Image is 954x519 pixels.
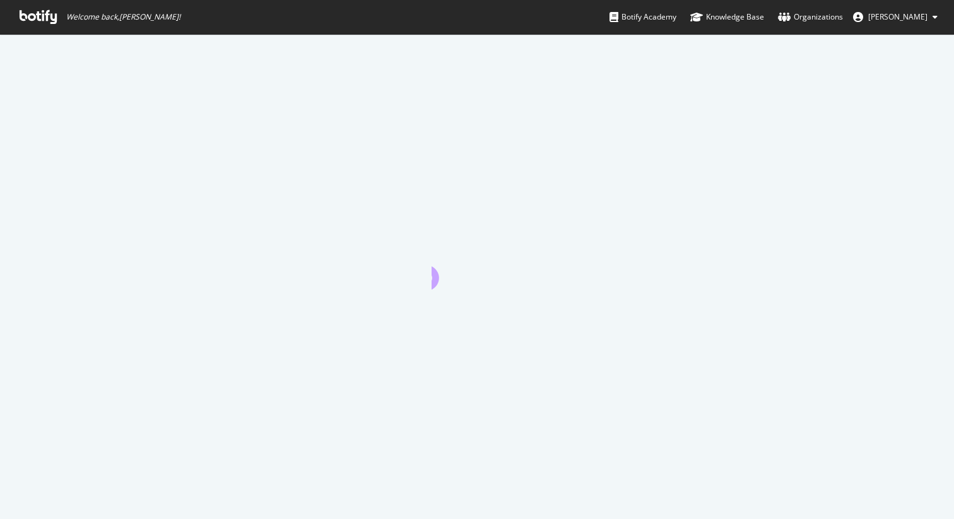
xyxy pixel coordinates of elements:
span: Welcome back, [PERSON_NAME] ! [66,12,180,22]
button: [PERSON_NAME] [843,7,948,27]
div: Botify Academy [609,11,676,23]
div: animation [432,244,522,289]
span: Celia García-Gutiérrez [868,11,927,22]
div: Organizations [778,11,843,23]
div: Knowledge Base [690,11,764,23]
